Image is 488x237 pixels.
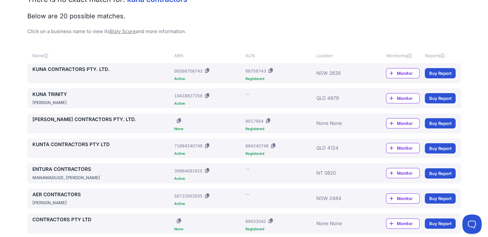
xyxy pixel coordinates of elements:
[386,118,420,128] a: Monitor
[174,52,243,59] div: ABN
[425,93,456,103] a: Buy Report
[32,52,172,59] div: Name
[245,118,263,124] div: 8017954
[174,77,243,81] div: Active
[245,191,249,198] div: --
[397,170,419,176] span: Monitor
[245,52,313,59] div: ACN
[32,99,172,106] div: [PERSON_NAME]
[32,91,172,98] a: KUNA TRINITY
[174,177,243,180] div: Active
[32,66,172,73] a: KUNA CONTRACTORS PTY. LTD.
[397,70,419,76] span: Monitor
[462,215,482,234] iframe: Toggle Customer Support
[316,191,367,206] div: NSW 2484
[32,199,172,206] div: [PERSON_NAME]
[245,166,249,172] div: --
[245,152,313,155] div: Registered
[397,195,419,202] span: Monitor
[32,116,172,123] a: [PERSON_NAME] CONTRACTORS PTY. LTD.
[174,92,202,99] div: 19418827258
[245,77,313,81] div: Registered
[397,220,419,227] span: Monitor
[174,193,202,199] div: 56722952935
[245,227,313,231] div: Registered
[425,118,456,128] a: Buy Report
[425,68,456,78] a: Buy Report
[386,143,420,153] a: Monitor
[245,68,266,74] div: 68758743
[174,68,202,74] div: 95068758743
[386,68,420,78] a: Monitor
[245,127,313,131] div: Registered
[174,202,243,206] div: Active
[245,91,249,97] div: --
[425,193,456,204] a: Buy Report
[397,120,419,127] span: Monitor
[316,91,367,106] div: QLD 4879
[32,191,172,198] a: AER CONTRACTORS
[27,12,125,20] span: Below are 20 possible matches.
[32,174,172,181] div: MANAWADUGE, [PERSON_NAME]
[316,166,367,181] div: NT 0820
[386,193,420,204] a: Monitor
[110,28,136,34] a: Bizly Score
[174,143,202,149] div: 71684240748
[174,152,243,155] div: Active
[174,227,243,231] div: None
[386,218,420,229] a: Monitor
[316,141,367,156] div: QLD 4124
[425,168,456,179] a: Buy Report
[174,127,243,131] div: None
[27,28,461,35] p: Click on a business name to view its and more information.
[174,168,202,174] div: 39964091625
[425,52,456,59] div: Reports
[397,145,419,151] span: Monitor
[397,95,419,101] span: Monitor
[32,216,172,224] a: CONTRACTORS PTY LTD
[425,218,456,229] a: Buy Report
[245,218,266,224] div: 69432042
[32,166,172,173] a: ENTURA CONTRACTORS
[32,141,172,148] a: KUNTA CONTRACTORS PTY LTD
[386,52,420,59] div: Monitoring
[316,66,367,81] div: NSW 2626
[386,93,420,103] a: Monitor
[386,168,420,178] a: Monitor
[174,102,243,105] div: Active
[316,116,367,131] div: None None
[245,143,268,149] div: 684240748
[316,216,367,231] div: None None
[425,143,456,154] a: Buy Report
[316,52,367,59] div: Location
